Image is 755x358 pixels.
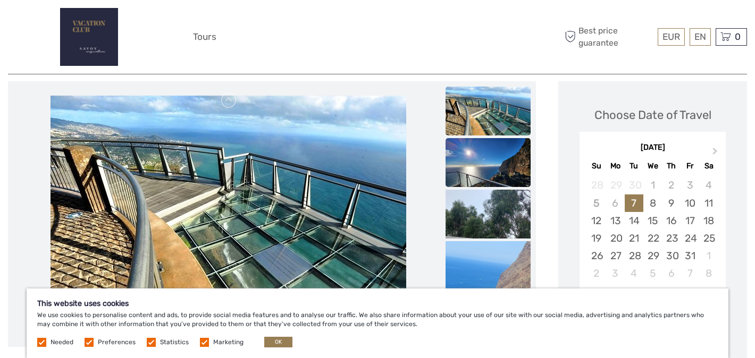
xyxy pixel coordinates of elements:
div: Not available Monday, September 29th, 2025 [606,176,625,194]
div: Choose Friday, October 10th, 2025 [681,194,699,212]
label: Marketing [213,338,244,347]
span: EUR [662,31,680,42]
div: Choose Monday, October 20th, 2025 [606,229,625,247]
div: Th [662,159,681,173]
div: Choose Wednesday, November 5th, 2025 [643,265,662,282]
div: Choose Saturday, October 25th, 2025 [699,229,718,247]
div: Choose Tuesday, October 28th, 2025 [625,247,643,265]
div: Choose Tuesday, October 7th, 2025 [625,194,643,212]
div: Choose Tuesday, October 14th, 2025 [625,212,643,229]
div: Choose Saturday, November 1st, 2025 [699,247,718,265]
div: Choose Tuesday, October 21st, 2025 [625,229,643,247]
div: Not available Tuesday, September 30th, 2025 [625,176,643,194]
div: Choose Date of Travel [594,107,711,123]
div: Choose Friday, October 17th, 2025 [681,212,699,229]
div: Choose Thursday, October 23rd, 2025 [662,229,681,247]
div: Not available Friday, October 3rd, 2025 [681,176,699,194]
div: [DATE] [580,142,726,154]
div: Not available Thursday, October 2nd, 2025 [662,176,681,194]
div: Choose Tuesday, November 4th, 2025 [625,265,643,282]
img: 3663c40228ce4e7fb8cc5f47bdf04118.jpg [446,87,531,143]
div: month 2025-10 [583,176,722,282]
div: Mo [606,159,625,173]
label: Statistics [160,338,189,347]
div: Not available Saturday, October 4th, 2025 [699,176,718,194]
div: Choose Thursday, October 16th, 2025 [662,212,681,229]
div: Choose Friday, November 7th, 2025 [681,265,699,282]
div: Choose Thursday, October 30th, 2025 [662,247,681,265]
div: We use cookies to personalise content and ads, to provide social media features and to analyse ou... [27,288,728,358]
div: Choose Wednesday, October 22nd, 2025 [643,229,662,247]
img: 82bced0486c4474695064529273a7e6a.jpg [446,138,531,202]
div: Choose Sunday, November 2nd, 2025 [587,265,606,282]
div: We [643,159,662,173]
div: Choose Sunday, October 19th, 2025 [587,229,606,247]
div: Choose Monday, October 13th, 2025 [606,212,625,229]
div: EN [690,28,711,46]
div: Not available Wednesday, October 1st, 2025 [643,176,662,194]
span: 0 [733,31,742,42]
div: Choose Monday, November 3rd, 2025 [606,265,625,282]
div: Choose Saturday, October 18th, 2025 [699,212,718,229]
div: Not available Sunday, September 28th, 2025 [587,176,606,194]
div: Sa [699,159,718,173]
img: 3285-50543be5-8323-43bf-9ee5-d3f46c372491_logo_big.jpg [60,8,118,66]
div: Choose Wednesday, October 29th, 2025 [643,247,662,265]
div: Choose Thursday, October 9th, 2025 [662,194,681,212]
img: 3663c40228ce4e7fb8cc5f47bdf04118_main_slider.jpg [51,96,406,333]
div: Not available Sunday, October 5th, 2025 [587,194,606,212]
div: Choose Wednesday, October 8th, 2025 [643,194,662,212]
div: Choose Thursday, November 6th, 2025 [662,265,681,282]
div: Choose Wednesday, October 15th, 2025 [643,212,662,229]
div: Not available Monday, October 6th, 2025 [606,194,625,212]
div: Choose Friday, October 24th, 2025 [681,229,699,247]
div: Choose Monday, October 27th, 2025 [606,247,625,265]
div: Choose Saturday, October 11th, 2025 [699,194,718,212]
div: Choose Sunday, October 12th, 2025 [587,212,606,229]
a: Tours [193,29,216,45]
label: Needed [51,338,73,347]
span: Best price guarantee [563,25,656,48]
div: Fr [681,159,699,173]
h5: This website uses cookies [37,299,718,308]
button: Next Month [708,145,725,162]
div: Choose Friday, October 31st, 2025 [681,247,699,265]
button: OK [264,337,292,347]
label: Preferences [98,338,136,347]
div: Choose Saturday, November 8th, 2025 [699,265,718,282]
div: Choose Sunday, October 26th, 2025 [587,247,606,265]
div: Su [587,159,606,173]
div: Tu [625,159,643,173]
